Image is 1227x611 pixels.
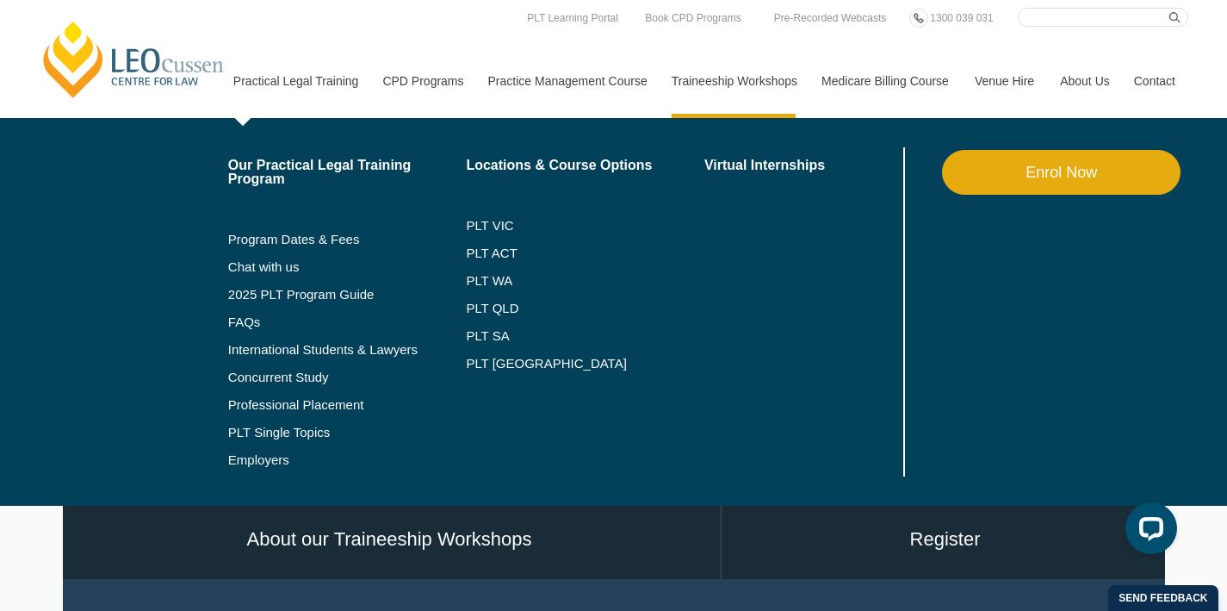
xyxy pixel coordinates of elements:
[466,274,661,288] a: PLT WA
[809,44,962,118] a: Medicare Billing Course
[466,246,704,260] a: PLT ACT
[1047,44,1121,118] a: About Us
[369,44,474,118] a: CPD Programs
[228,426,467,440] a: PLT Single Topics
[475,44,659,118] a: Practice Management Course
[659,44,809,118] a: Traineeship Workshops
[228,315,467,329] a: FAQs
[466,302,704,315] a: PLT QLD
[228,288,424,302] a: 2025 PLT Program Guide
[466,159,704,172] a: Locations & Course Options
[39,19,229,100] a: [PERSON_NAME] Centre for Law
[228,453,467,467] a: Employers
[220,44,370,118] a: Practical Legal Training
[466,329,704,343] a: PLT SA
[722,500,1169,580] a: Register
[59,500,721,580] a: About our Traineeship Workshops
[466,219,704,233] a: PLT VIC
[228,371,467,384] a: Concurrent Study
[466,357,704,371] a: PLT [GEOGRAPHIC_DATA]
[228,398,467,412] a: Professional Placement
[1121,44,1188,118] a: Contact
[942,150,1181,195] a: Enrol Now
[704,159,900,172] a: Virtual Internships
[228,233,467,246] a: Program Dates & Fees
[228,159,467,186] a: Our Practical Legal Training Program
[228,343,467,357] a: International Students & Lawyers
[930,12,993,24] span: 1300 039 031
[228,260,467,274] a: Chat with us
[523,9,623,28] a: PLT Learning Portal
[641,9,745,28] a: Book CPD Programs
[962,44,1047,118] a: Venue Hire
[770,9,891,28] a: Pre-Recorded Webcasts
[1112,496,1184,568] iframe: LiveChat chat widget
[926,9,997,28] a: 1300 039 031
